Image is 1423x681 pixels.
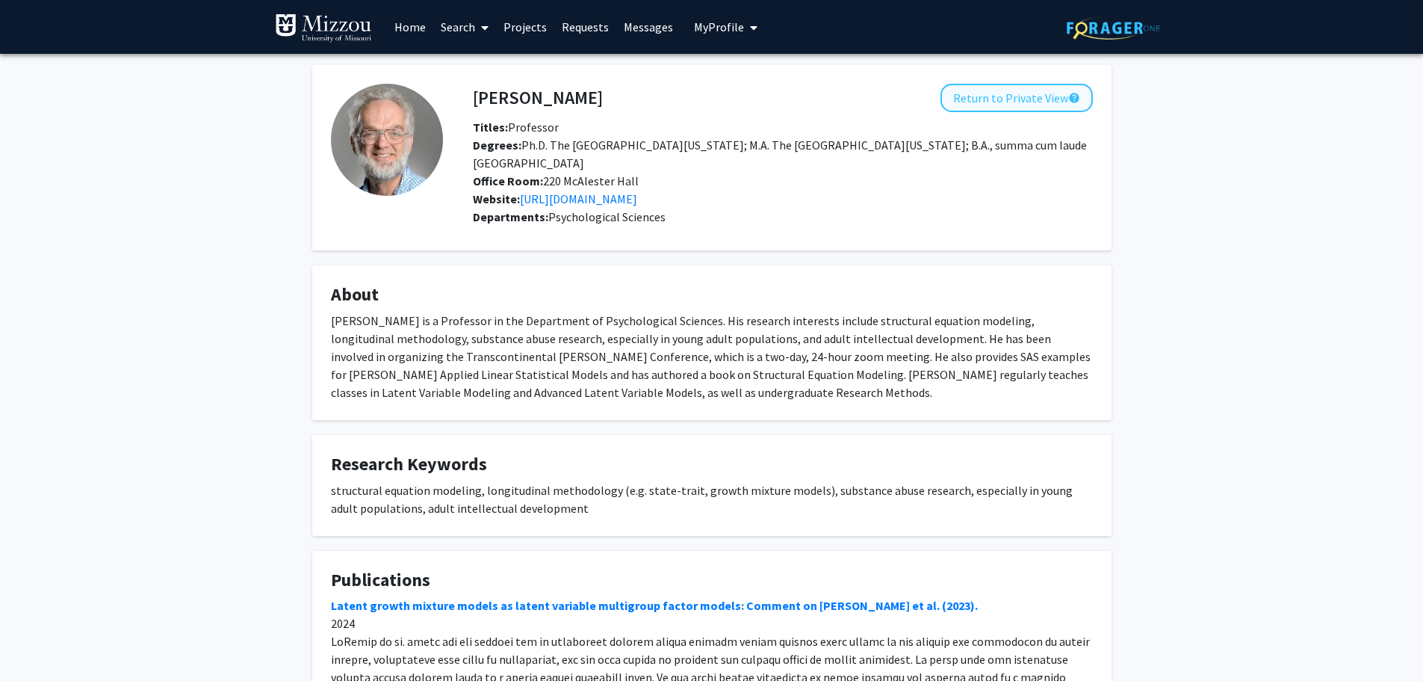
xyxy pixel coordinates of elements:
mat-icon: help [1068,89,1080,107]
img: ForagerOne Logo [1067,16,1160,40]
b: Titles: [473,120,508,135]
b: Departments: [473,209,548,224]
img: University of Missouri Logo [275,13,372,43]
a: Messages [616,1,681,53]
span: Ph.D. The [GEOGRAPHIC_DATA][US_STATE]; M.A. The [GEOGRAPHIC_DATA][US_STATE]; B.A., summa cum laud... [473,138,1087,170]
a: Latent growth mixture models as latent variable multigroup factor models: Comment on [PERSON_NAME... [331,598,978,613]
a: Home [387,1,433,53]
img: Profile Picture [331,84,443,196]
b: Degrees: [473,138,521,152]
div: [PERSON_NAME] is a Professor in the Department of Psychological Sciences. His research interests ... [331,312,1093,401]
h4: Research Keywords [331,454,1093,475]
span: Psychological Sciences [548,209,666,224]
span: Professor [473,120,559,135]
button: Return to Private View [940,84,1093,112]
h4: [PERSON_NAME] [473,84,603,111]
a: Projects [496,1,554,53]
div: structural equation modeling, longitudinal methodology (e.g. state-trait, growth mixture models),... [331,481,1093,517]
a: Requests [554,1,616,53]
span: 220 McAlester Hall [473,173,639,188]
b: Website: [473,191,520,206]
a: Opens in a new tab [520,191,637,206]
span: My Profile [694,19,744,34]
a: Search [433,1,496,53]
iframe: Chat [11,614,63,670]
h4: Publications [331,570,1093,591]
b: Office Room: [473,173,543,188]
h4: About [331,284,1093,306]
